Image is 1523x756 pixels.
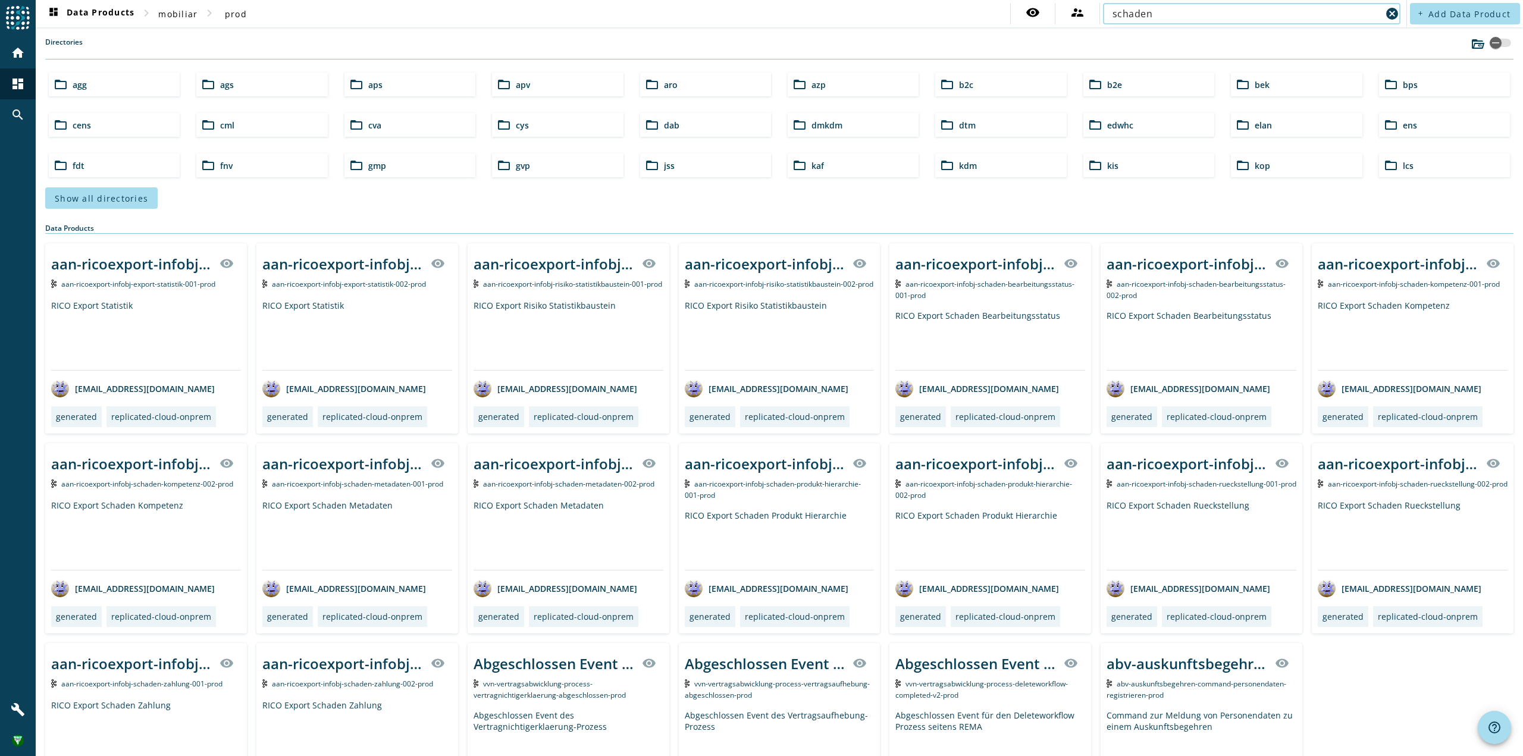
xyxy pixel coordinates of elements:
[1384,77,1398,92] mat-icon: folder_open
[12,735,24,746] img: 81598254d5c178b7e6f2ea923a55c517
[497,77,511,92] mat-icon: folder_open
[1384,158,1398,172] mat-icon: folder_open
[685,479,690,488] img: Kafka Topic: aan-ricoexport-infobj-schaden-produkt-hierarchie-001-prod
[955,611,1055,622] div: replicated-cloud-onprem
[1113,7,1381,21] input: Search (% or * for wildcards)
[111,611,211,622] div: replicated-cloud-onprem
[1318,254,1479,274] div: aan-ricoexport-infobj-schaden-kompetenz-001-_stage_
[895,679,1068,700] span: Kafka Topic: vvn-vertragsabwicklung-process-deleteworkflow-completed-v2-prod
[685,654,846,673] div: Abgeschlossen Event des Vertragsaufhebung-Prozess
[262,579,280,597] img: avatar
[1107,379,1124,397] img: avatar
[322,611,422,622] div: replicated-cloud-onprem
[1255,160,1270,171] span: kop
[139,6,153,20] mat-icon: chevron_right
[1107,160,1118,171] span: kis
[368,120,381,131] span: cva
[685,254,846,274] div: aan-ricoexport-infobj-risiko-statistikbaustein-002-_stage_
[685,379,703,397] img: avatar
[959,79,973,90] span: b2c
[478,411,519,422] div: generated
[1236,158,1250,172] mat-icon: folder_open
[516,120,529,131] span: cys
[895,379,913,397] img: avatar
[262,300,452,370] div: RICO Export Statistik
[694,279,873,289] span: Kafka Topic: aan-ricoexport-infobj-risiko-statistikbaustein-002-prod
[349,158,363,172] mat-icon: folder_open
[1318,280,1323,288] img: Kafka Topic: aan-ricoexport-infobj-schaden-kompetenz-001-prod
[1323,611,1364,622] div: generated
[61,279,215,289] span: Kafka Topic: aan-ricoexport-infobj-export-statistik-001-prod
[262,479,268,488] img: Kafka Topic: aan-ricoexport-infobj-schaden-metadaten-001-prod
[45,187,158,209] button: Show all directories
[642,656,656,670] mat-icon: visibility
[474,679,479,688] img: Kafka Topic: vvn-vertragsabwicklung-process-vertragnichtigerklaerung-abgeschlossen-prod
[664,160,675,171] span: jss
[685,300,875,370] div: RICO Export Risiko Statistikbaustein
[1088,77,1102,92] mat-icon: folder_open
[272,679,433,689] span: Kafka Topic: aan-ricoexport-infobj-schaden-zahlung-002-prod
[1107,579,1270,597] div: [EMAIL_ADDRESS][DOMAIN_NAME]
[262,500,452,570] div: RICO Export Schaden Metadaten
[1403,79,1418,90] span: bps
[1107,679,1112,688] img: Kafka Topic: abv-auskunftsbegehren-command-personendaten-registrieren-prod
[220,120,234,131] span: cml
[61,479,233,489] span: Kafka Topic: aan-ricoexport-infobj-schaden-kompetenz-002-prod
[811,79,826,90] span: azp
[685,280,690,288] img: Kafka Topic: aan-ricoexport-infobj-risiko-statistikbaustein-002-prod
[474,300,663,370] div: RICO Export Risiko Statistikbaustein
[895,579,913,597] img: avatar
[955,411,1055,422] div: replicated-cloud-onprem
[1318,454,1479,473] div: aan-ricoexport-infobj-schaden-rueckstellung-002-_stage_
[1255,120,1272,131] span: elan
[73,120,91,131] span: cens
[1236,118,1250,132] mat-icon: folder_open
[895,579,1059,597] div: [EMAIL_ADDRESS][DOMAIN_NAME]
[792,118,807,132] mat-icon: folder_open
[51,679,57,688] img: Kafka Topic: aan-ricoexport-infobj-schaden-zahlung-001-prod
[478,611,519,622] div: generated
[1107,679,1286,700] span: Kafka Topic: abv-auskunftsbegehren-command-personendaten-registrieren-prod
[1318,479,1323,488] img: Kafka Topic: aan-ricoexport-infobj-schaden-rueckstellung-002-prod
[73,79,87,90] span: agg
[201,118,215,132] mat-icon: folder_open
[262,654,424,673] div: aan-ricoexport-infobj-schaden-zahlung-002-_stage_
[474,679,626,700] span: Kafka Topic: vvn-vertragsabwicklung-process-vertragnichtigerklaerung-abgeschlossen-prod
[895,479,901,488] img: Kafka Topic: aan-ricoexport-infobj-schaden-produkt-hierarchie-002-prod
[11,46,25,60] mat-icon: home
[51,500,241,570] div: RICO Export Schaden Kompetenz
[51,379,215,397] div: [EMAIL_ADDRESS][DOMAIN_NAME]
[1107,310,1296,370] div: RICO Export Schaden Bearbeitungsstatus
[497,118,511,132] mat-icon: folder_open
[267,411,308,422] div: generated
[1255,79,1270,90] span: bek
[642,456,656,470] mat-icon: visibility
[1167,611,1267,622] div: replicated-cloud-onprem
[895,279,1074,300] span: Kafka Topic: aan-ricoexport-infobj-schaden-bearbeitungsstatus-001-prod
[1385,7,1399,21] mat-icon: cancel
[1378,411,1478,422] div: replicated-cloud-onprem
[534,611,634,622] div: replicated-cloud-onprem
[895,454,1057,473] div: aan-ricoexport-infobj-schaden-produkt-hierarchie-002-_stage_
[685,679,870,700] span: Kafka Topic: vvn-vertragsabwicklung-process-vertragsaufhebung-abgeschlossen-prod
[474,479,479,488] img: Kafka Topic: aan-ricoexport-infobj-schaden-metadaten-002-prod
[1117,479,1296,489] span: Kafka Topic: aan-ricoexport-infobj-schaden-rueckstellung-001-prod
[153,3,202,24] button: mobiliar
[900,611,941,622] div: generated
[46,7,134,21] span: Data Products
[534,411,634,422] div: replicated-cloud-onprem
[201,77,215,92] mat-icon: folder_open
[262,254,424,274] div: aan-ricoexport-infobj-export-statistik-002-_stage_
[1107,579,1124,597] img: avatar
[853,656,867,670] mat-icon: visibility
[262,379,426,397] div: [EMAIL_ADDRESS][DOMAIN_NAME]
[1403,160,1414,171] span: lcs
[1167,411,1267,422] div: replicated-cloud-onprem
[940,158,954,172] mat-icon: folder_open
[1088,118,1102,132] mat-icon: folder_open
[158,8,198,20] span: mobiliar
[1275,256,1289,271] mat-icon: visibility
[940,77,954,92] mat-icon: folder_open
[895,679,901,688] img: Kafka Topic: vvn-vertragsabwicklung-process-deleteworkflow-completed-v2-prod
[895,310,1085,370] div: RICO Export Schaden Bearbeitungsstatus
